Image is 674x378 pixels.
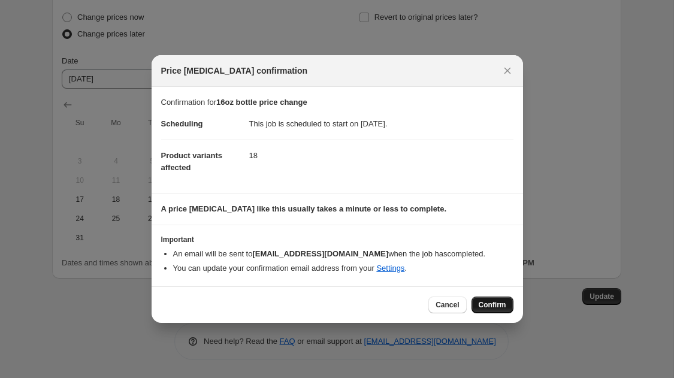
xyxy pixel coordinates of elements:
[216,98,307,107] b: 16oz bottle price change
[428,297,466,313] button: Cancel
[161,151,223,172] span: Product variants affected
[173,248,513,260] li: An email will be sent to when the job has completed .
[436,300,459,310] span: Cancel
[499,62,516,79] button: Close
[173,262,513,274] li: You can update your confirmation email address from your .
[472,297,513,313] button: Confirm
[161,119,203,128] span: Scheduling
[161,96,513,108] p: Confirmation for
[161,204,447,213] b: A price [MEDICAL_DATA] like this usually takes a minute or less to complete.
[161,65,308,77] span: Price [MEDICAL_DATA] confirmation
[252,249,388,258] b: [EMAIL_ADDRESS][DOMAIN_NAME]
[249,140,513,171] dd: 18
[249,108,513,140] dd: This job is scheduled to start on [DATE].
[161,235,513,244] h3: Important
[376,264,404,273] a: Settings
[479,300,506,310] span: Confirm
